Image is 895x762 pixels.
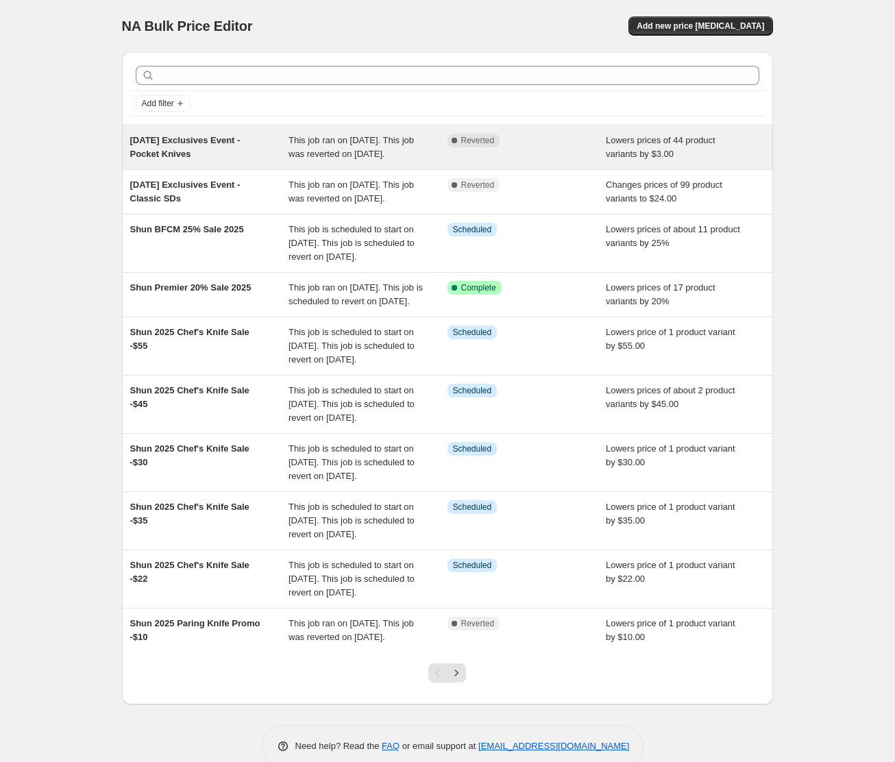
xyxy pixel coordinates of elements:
[136,95,191,112] button: Add filter
[289,618,414,642] span: This job ran on [DATE]. This job was reverted on [DATE].
[142,98,174,109] span: Add filter
[130,327,249,351] span: Shun 2025 Chef's Knife Sale -$55
[130,385,249,409] span: Shun 2025 Chef's Knife Sale -$45
[453,502,492,513] span: Scheduled
[289,560,415,598] span: This job is scheduled to start on [DATE]. This job is scheduled to revert on [DATE].
[461,618,495,629] span: Reverted
[130,618,260,642] span: Shun 2025 Paring Knife Promo -$10
[428,663,466,683] nav: Pagination
[453,327,492,338] span: Scheduled
[130,560,249,584] span: Shun 2025 Chef's Knife Sale -$22
[130,502,249,526] span: Shun 2025 Chef's Knife Sale -$35
[130,443,249,467] span: Shun 2025 Chef's Knife Sale -$30
[606,135,715,159] span: Lowers prices of 44 product variants by $3.00
[289,385,415,423] span: This job is scheduled to start on [DATE]. This job is scheduled to revert on [DATE].
[400,741,478,751] span: or email support at
[606,180,722,204] span: Changes prices of 99 product variants to $24.00
[382,741,400,751] a: FAQ
[289,282,423,306] span: This job ran on [DATE]. This job is scheduled to revert on [DATE].
[130,135,241,159] span: [DATE] Exclusives Event - Pocket Knives
[295,741,382,751] span: Need help? Read the
[130,224,244,234] span: Shun BFCM 25% Sale 2025
[461,180,495,190] span: Reverted
[606,327,735,351] span: Lowers price of 1 product variant by $55.00
[453,385,492,396] span: Scheduled
[606,224,740,248] span: Lowers prices of about 11 product variants by 25%
[289,502,415,539] span: This job is scheduled to start on [DATE]. This job is scheduled to revert on [DATE].
[289,327,415,365] span: This job is scheduled to start on [DATE]. This job is scheduled to revert on [DATE].
[606,502,735,526] span: Lowers price of 1 product variant by $35.00
[453,443,492,454] span: Scheduled
[606,560,735,584] span: Lowers price of 1 product variant by $22.00
[130,282,252,293] span: Shun Premier 20% Sale 2025
[606,443,735,467] span: Lowers price of 1 product variant by $30.00
[289,224,415,262] span: This job is scheduled to start on [DATE]. This job is scheduled to revert on [DATE].
[130,180,241,204] span: [DATE] Exclusives Event - Classic SDs
[453,560,492,571] span: Scheduled
[289,135,414,159] span: This job ran on [DATE]. This job was reverted on [DATE].
[461,135,495,146] span: Reverted
[453,224,492,235] span: Scheduled
[289,443,415,481] span: This job is scheduled to start on [DATE]. This job is scheduled to revert on [DATE].
[447,663,466,683] button: Next
[628,16,772,36] button: Add new price [MEDICAL_DATA]
[606,282,715,306] span: Lowers prices of 17 product variants by 20%
[289,180,414,204] span: This job ran on [DATE]. This job was reverted on [DATE].
[606,618,735,642] span: Lowers price of 1 product variant by $10.00
[637,21,764,32] span: Add new price [MEDICAL_DATA]
[478,741,629,751] a: [EMAIL_ADDRESS][DOMAIN_NAME]
[606,385,735,409] span: Lowers prices of about 2 product variants by $45.00
[461,282,496,293] span: Complete
[122,19,253,34] span: NA Bulk Price Editor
